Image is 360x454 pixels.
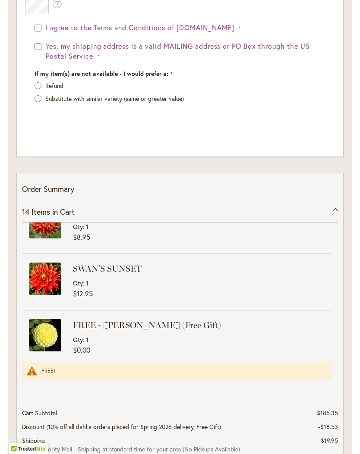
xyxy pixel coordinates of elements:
strong: SWAN'S SUNSET [73,263,329,275]
span: $185.35 [317,409,338,417]
span: -$18.53 [318,423,338,431]
span: 1 [86,335,88,344]
span: If my item(s) are not available - I would prefer a: [35,69,168,78]
span: Items in Cart [32,207,75,217]
label: Substitute with similar variety (same or greater value) [45,94,184,103]
span: 1 [86,222,88,231]
th: Cart Subtotal [22,406,303,420]
span: $19.95 [321,436,338,445]
span: $12.95 [73,289,93,298]
span: Qty [73,222,83,231]
iframe: Launch Accessibility Center [6,423,31,448]
span: I agree to the Terms and Conditions of [DOMAIN_NAME]. [46,23,237,32]
span: 1 [86,279,88,287]
img: NETTIE (Free Gift) [29,319,61,351]
span: $8.95 [73,232,90,241]
div: FREE! [41,367,323,375]
span: 14 [22,207,29,217]
img: SWAN'S SUNSET [29,263,61,295]
span: USPS - Priority Mail - Shipping at standard time for your area (No Pickups Available) - [22,445,303,454]
img: STEVEN DAVID [29,206,61,238]
span: Shipping [22,436,45,445]
label: Refund [45,81,63,90]
span: $0.00 [73,345,90,354]
span: Discount (10% off all dahlia orders placed for Spring 2026 delivery, Free Gift) [22,423,221,431]
span: Qty [73,279,83,287]
strong: FREE - [PERSON_NAME] (Free Gift) [73,319,329,331]
span: Qty [73,335,83,344]
span: Yes, my shipping address is a valid MAILING address or PO Box through the US Postal Service. [46,41,310,60]
p: Order Summary [22,184,338,195]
